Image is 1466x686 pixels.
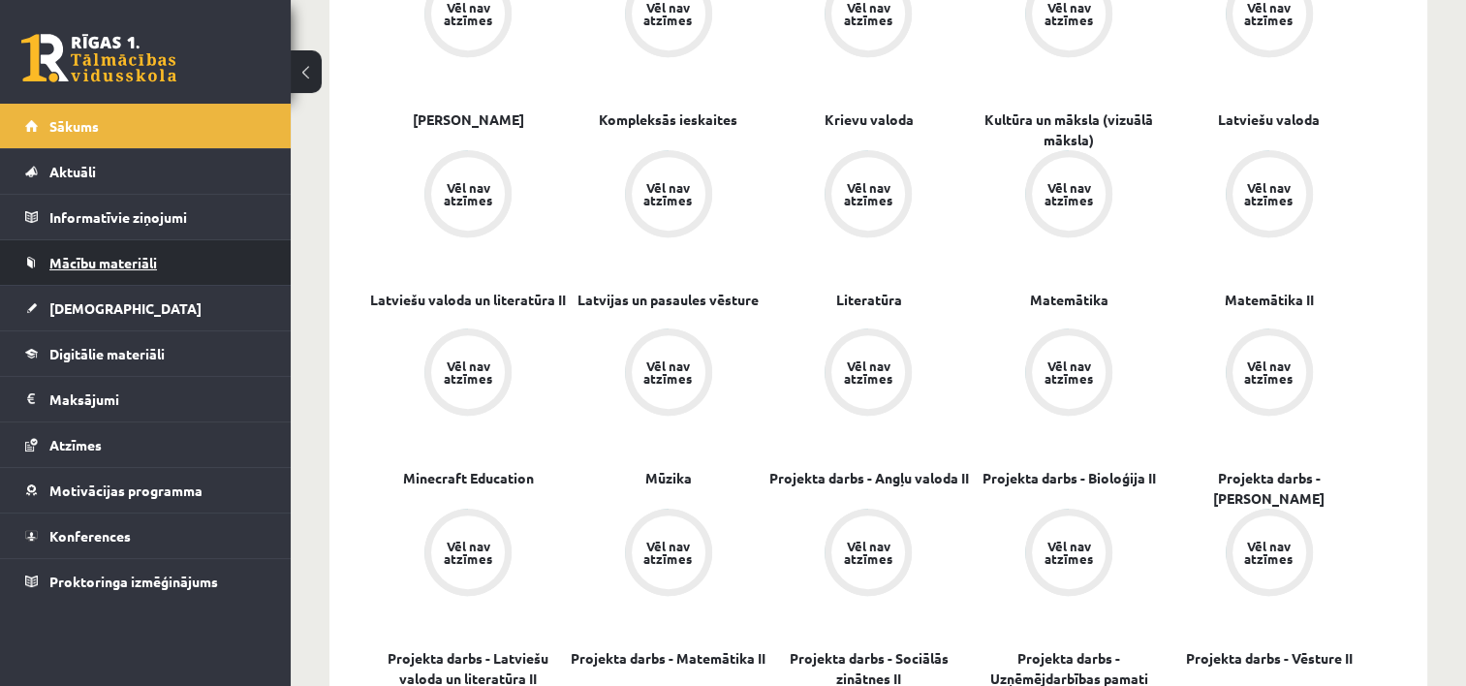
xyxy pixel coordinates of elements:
[49,163,96,180] span: Aktuāli
[368,150,569,241] a: Vēl nav atzīmes
[1186,648,1353,669] a: Projekta darbs - Vēsture II
[25,559,266,604] a: Proktoringa izmēģinājums
[1242,359,1296,385] div: Vēl nav atzīmes
[824,109,913,130] a: Krievu valoda
[1169,150,1369,241] a: Vēl nav atzīmes
[969,328,1170,420] a: Vēl nav atzīmes
[969,509,1170,600] a: Vēl nav atzīmes
[49,482,203,499] span: Motivācijas programma
[841,1,895,26] div: Vēl nav atzīmes
[835,290,901,310] a: Literatūra
[571,648,765,669] a: Projekta darbs - Matemātika II
[25,240,266,285] a: Mācību materiāli
[441,181,495,206] div: Vēl nav atzīmes
[441,1,495,26] div: Vēl nav atzīmes
[25,468,266,513] a: Motivācijas programma
[49,299,202,317] span: [DEMOGRAPHIC_DATA]
[599,109,737,130] a: Kompleksās ieskaites
[403,468,534,488] a: Minecraft Education
[1242,1,1296,26] div: Vēl nav atzīmes
[25,286,266,330] a: [DEMOGRAPHIC_DATA]
[841,540,895,565] div: Vēl nav atzīmes
[49,436,102,453] span: Atzīmes
[368,509,569,600] a: Vēl nav atzīmes
[969,109,1170,150] a: Kultūra un māksla (vizuālā māksla)
[1030,290,1108,310] a: Matemātika
[49,254,157,271] span: Mācību materiāli
[49,195,266,239] legend: Informatīvie ziņojumi
[1169,328,1369,420] a: Vēl nav atzīmes
[25,331,266,376] a: Digitālie materiāli
[441,359,495,385] div: Vēl nav atzīmes
[25,377,266,421] a: Maksājumi
[841,359,895,385] div: Vēl nav atzīmes
[25,104,266,148] a: Sākums
[49,345,165,362] span: Digitālie materiāli
[370,290,566,310] a: Latviešu valoda un literatūra II
[25,514,266,558] a: Konferences
[1242,540,1296,565] div: Vēl nav atzīmes
[577,290,759,310] a: Latvijas un pasaules vēsture
[49,377,266,421] legend: Maksājumi
[569,328,769,420] a: Vēl nav atzīmes
[1042,359,1096,385] div: Vēl nav atzīmes
[768,328,969,420] a: Vēl nav atzīmes
[49,117,99,135] span: Sākums
[21,34,176,82] a: Rīgas 1. Tālmācības vidusskola
[25,422,266,467] a: Atzīmes
[1242,181,1296,206] div: Vēl nav atzīmes
[441,540,495,565] div: Vēl nav atzīmes
[983,468,1156,488] a: Projekta darbs - Bioloģija II
[641,540,696,565] div: Vēl nav atzīmes
[25,195,266,239] a: Informatīvie ziņojumi
[1042,1,1096,26] div: Vēl nav atzīmes
[25,149,266,194] a: Aktuāli
[768,468,968,488] a: Projekta darbs - Angļu valoda II
[1042,181,1096,206] div: Vēl nav atzīmes
[969,150,1170,241] a: Vēl nav atzīmes
[49,573,218,590] span: Proktoringa izmēģinājums
[49,527,131,545] span: Konferences
[1169,509,1369,600] a: Vēl nav atzīmes
[569,509,769,600] a: Vēl nav atzīmes
[1169,468,1369,509] a: Projekta darbs - [PERSON_NAME]
[645,468,692,488] a: Mūzika
[569,150,769,241] a: Vēl nav atzīmes
[1042,540,1096,565] div: Vēl nav atzīmes
[1225,290,1314,310] a: Matemātika II
[413,109,524,130] a: [PERSON_NAME]
[841,181,895,206] div: Vēl nav atzīmes
[641,181,696,206] div: Vēl nav atzīmes
[641,1,696,26] div: Vēl nav atzīmes
[368,328,569,420] a: Vēl nav atzīmes
[768,509,969,600] a: Vēl nav atzīmes
[641,359,696,385] div: Vēl nav atzīmes
[1218,109,1320,130] a: Latviešu valoda
[768,150,969,241] a: Vēl nav atzīmes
